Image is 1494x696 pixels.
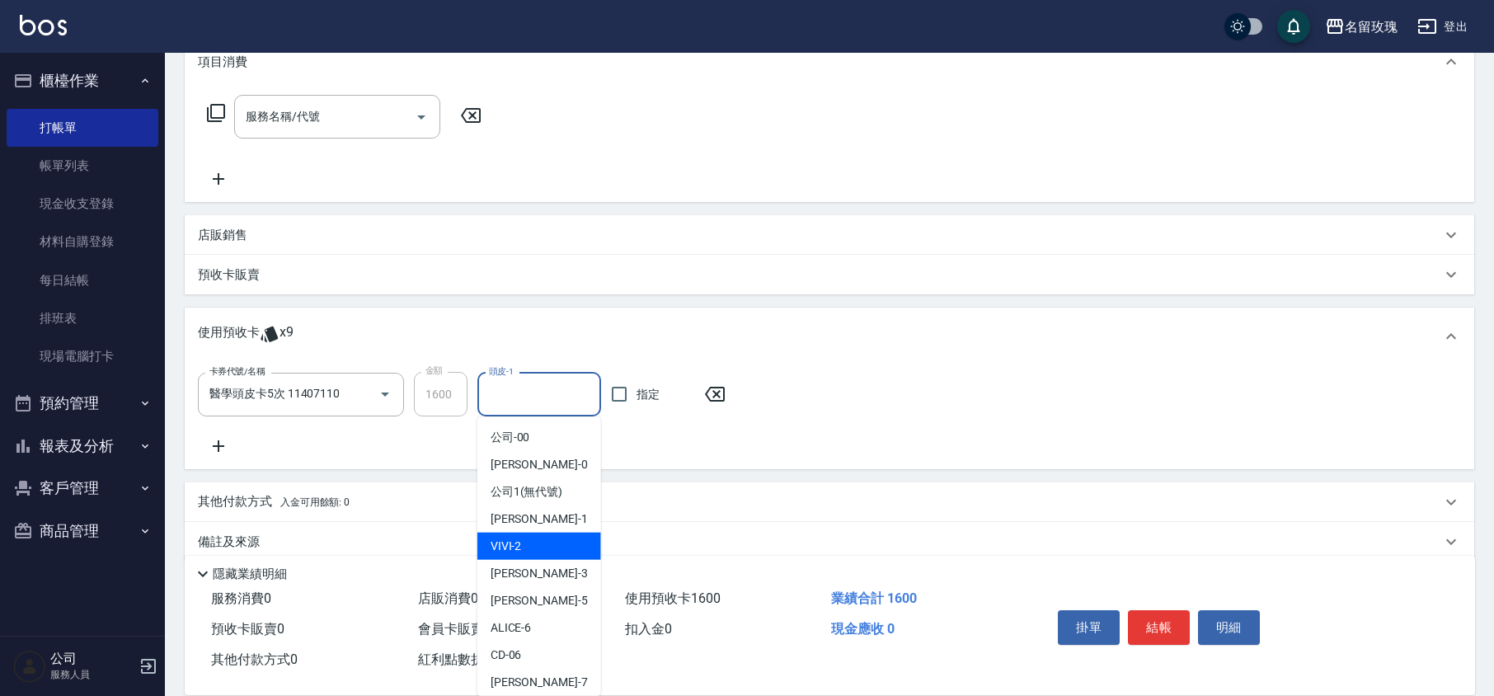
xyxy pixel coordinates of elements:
[491,592,588,609] span: [PERSON_NAME] -5
[50,651,134,667] h5: 公司
[211,621,284,637] span: 預收卡販賣 0
[425,364,443,377] label: 金額
[1277,10,1310,43] button: save
[185,308,1474,365] div: 使用預收卡x9
[625,590,721,606] span: 使用預收卡 1600
[185,255,1474,294] div: 預收卡販賣
[198,54,247,71] p: 項目消費
[637,386,660,403] span: 指定
[211,590,271,606] span: 服務消費 0
[625,621,672,637] span: 扣入金 0
[491,619,532,637] span: ALICE -6
[198,493,350,511] p: 其他付款方式
[489,365,514,378] label: 頭皮-1
[491,674,588,691] span: [PERSON_NAME] -7
[418,621,491,637] span: 會員卡販賣 0
[831,590,917,606] span: 業績合計 1600
[7,185,158,223] a: 現金收支登錄
[198,266,260,284] p: 預收卡販賣
[7,223,158,261] a: 材料自購登錄
[20,15,67,35] img: Logo
[13,650,46,683] img: Person
[1128,610,1190,645] button: 結帳
[491,647,522,664] span: CD -06
[185,522,1474,562] div: 備註及來源
[7,510,158,553] button: 商品管理
[280,496,350,508] span: 入金可用餘額: 0
[408,104,435,130] button: Open
[185,35,1474,88] div: 項目消費
[1198,610,1260,645] button: 明細
[491,456,588,473] span: [PERSON_NAME] -0
[185,215,1474,255] div: 店販銷售
[211,651,298,667] span: 其他付款方式 0
[491,429,530,446] span: 公司 -00
[1345,16,1398,37] div: 名留玫瑰
[209,365,265,378] label: 卡券代號/名稱
[213,566,287,583] p: 隱藏業績明細
[7,147,158,185] a: 帳單列表
[198,324,260,349] p: 使用預收卡
[418,590,478,606] span: 店販消費 0
[418,651,505,667] span: 紅利點數折抵 0
[7,382,158,425] button: 預約管理
[7,59,158,102] button: 櫃檯作業
[1411,12,1474,42] button: 登出
[7,299,158,337] a: 排班表
[831,621,895,637] span: 現金應收 0
[50,667,134,682] p: 服務人員
[198,534,260,551] p: 備註及來源
[1058,610,1120,645] button: 掛單
[491,565,588,582] span: [PERSON_NAME] -3
[372,381,398,407] button: Open
[7,425,158,468] button: 報表及分析
[198,227,247,244] p: 店販銷售
[1318,10,1404,44] button: 名留玫瑰
[491,483,563,501] span: 公司1 (無代號)
[185,482,1474,522] div: 其他付款方式入金可用餘額: 0
[7,467,158,510] button: 客戶管理
[7,261,158,299] a: 每日結帳
[491,538,522,555] span: VIVI -2
[7,109,158,147] a: 打帳單
[491,510,588,528] span: [PERSON_NAME] -1
[7,337,158,375] a: 現場電腦打卡
[280,324,294,349] span: x9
